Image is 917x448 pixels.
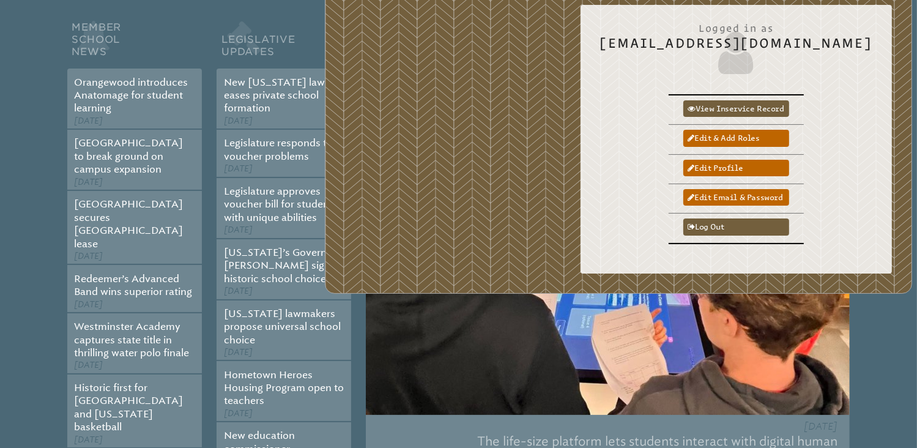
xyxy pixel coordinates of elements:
[224,286,253,296] span: [DATE]
[75,77,188,114] a: Orangewood introduces Anatomage for student learning
[683,189,789,206] a: Edit email & password
[224,225,253,235] span: [DATE]
[224,185,338,223] a: Legislature approves voucher bill for students with unique abilities
[75,435,103,445] span: [DATE]
[75,137,184,175] a: [GEOGRAPHIC_DATA] to break ground on campus expansion
[75,116,103,126] span: [DATE]
[75,198,184,249] a: [GEOGRAPHIC_DATA] secures [GEOGRAPHIC_DATA] lease
[600,16,872,77] h2: [EMAIL_ADDRESS][DOMAIN_NAME]
[75,251,103,261] span: [DATE]
[217,18,351,69] h2: Legislative Updates
[75,273,193,297] a: Redeemer’s Advanced Band wins superior rating
[600,16,872,35] span: Logged in as
[804,420,837,432] span: [DATE]
[683,160,789,176] a: Edit profile
[224,308,341,346] a: [US_STATE] lawmakers propose universal school choice
[683,130,789,146] a: Edit & add roles
[683,100,789,117] a: View inservice record
[75,299,103,310] span: [DATE]
[75,360,103,370] span: [DATE]
[224,77,325,114] a: New [US_STATE] law eases private school formation
[224,247,342,285] a: [US_STATE]’s Governor [PERSON_NAME] signs historic school choice bill
[224,369,344,407] a: Hometown Heroes Housing Program open to teachers
[224,137,333,162] a: Legislature responds to voucher problems
[75,177,103,187] span: [DATE]
[224,408,253,419] span: [DATE]
[224,116,253,126] span: [DATE]
[67,18,202,69] h2: Member School News
[75,321,190,359] a: Westminster Academy captures state title in thrilling water polo finale
[75,382,184,433] a: Historic first for [GEOGRAPHIC_DATA] and [US_STATE] basketball
[224,347,253,357] span: [DATE]
[224,163,253,174] span: [DATE]
[683,218,789,235] a: Log out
